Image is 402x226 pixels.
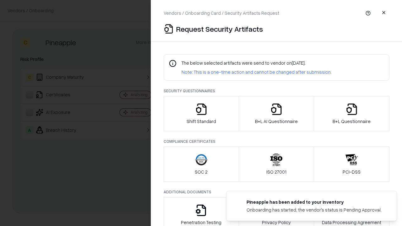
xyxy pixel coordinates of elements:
button: B+L Questionnaire [314,96,389,131]
p: Request Security Artifacts [176,24,263,34]
button: B+L AI Questionnaire [239,96,314,131]
div: Onboarding has started, the vendor's status is Pending Approval. [247,207,382,213]
p: SOC 2 [195,169,208,175]
p: B+L AI Questionnaire [255,118,298,125]
p: The below selected artifacts were send to vendor on [DATE] . [182,60,332,66]
div: Pineapple has been added to your inventory [247,199,382,205]
button: SOC 2 [164,147,239,182]
img: pineappleenergy.com [234,199,242,206]
p: Compliance Certificates [164,139,389,144]
p: ISO 27001 [266,169,286,175]
p: Penetration Testing [181,219,221,226]
p: Vendors / Onboarding Card / Security Artifacts Request [164,10,279,16]
p: Privacy Policy [262,219,291,226]
p: Shift Standard [187,118,216,125]
p: Additional Documents [164,189,389,195]
p: Data Processing Agreement [322,219,381,226]
p: B+L Questionnaire [333,118,371,125]
button: PCI-DSS [314,147,389,182]
p: PCI-DSS [343,169,361,175]
button: Shift Standard [164,96,239,131]
p: Security Questionnaires [164,88,389,94]
button: ISO 27001 [239,147,314,182]
p: Note: This is a one-time action and cannot be changed after submission. [182,69,332,75]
